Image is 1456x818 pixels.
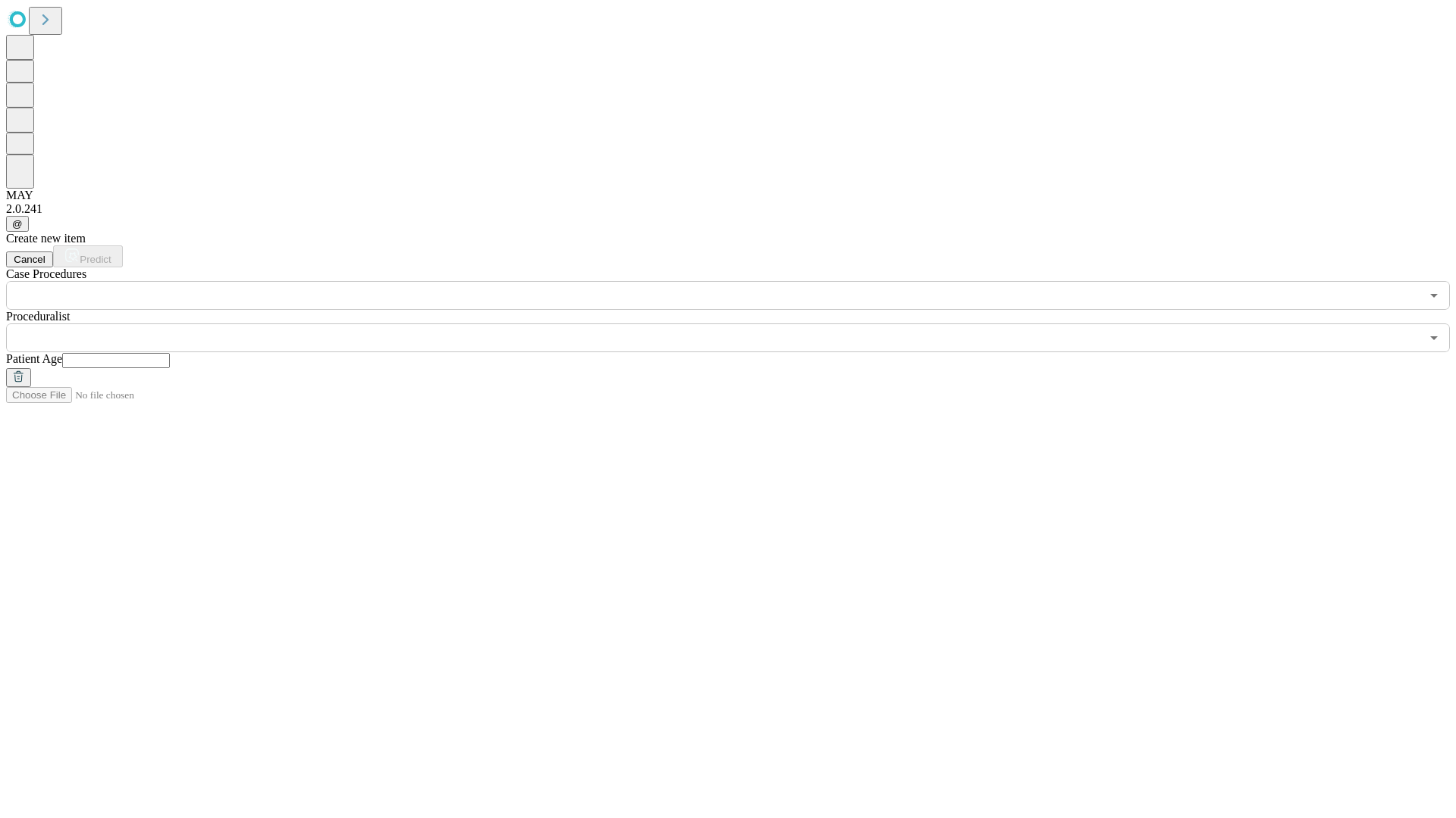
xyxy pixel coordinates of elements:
[6,267,86,280] span: Scheduled Procedure
[6,189,1450,202] div: MAY
[6,310,70,323] span: Proceduralist
[80,254,111,265] span: Predict
[53,245,123,267] button: Predict
[1423,327,1445,348] button: Open
[14,254,45,265] span: Cancel
[6,216,29,232] button: @
[6,232,86,245] span: Create new item
[6,251,53,267] button: Cancel
[1423,285,1445,306] button: Open
[6,202,1450,216] div: 2.0.241
[12,218,23,229] span: @
[6,352,62,365] span: Patient Age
